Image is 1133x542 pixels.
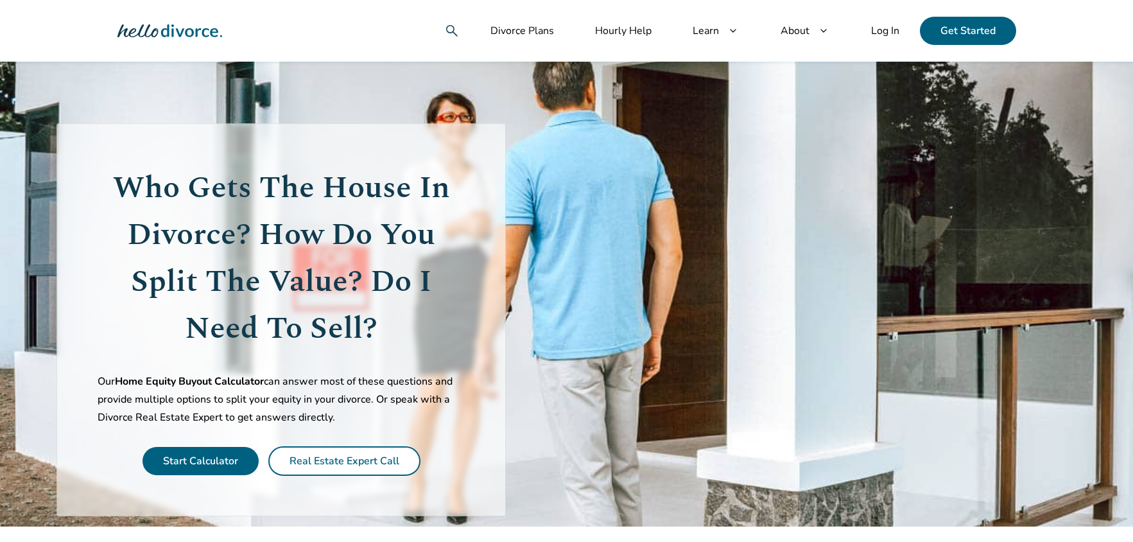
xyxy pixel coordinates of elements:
a: Hourly Help [575,17,672,45]
span: keyboard_arrow_down [727,24,739,37]
span: keyboard_arrow_down [817,24,830,37]
h1: Who Gets The House In Divorce? How Do You Split The Value? Do I Need To Sell? [98,164,465,352]
a: Learnkeyboard_arrow_down [672,17,760,45]
a: Get Started [920,17,1016,45]
a: Aboutkeyboard_arrow_down [760,17,851,45]
a: Start Calculator [163,454,238,468]
a: Log In [851,17,920,45]
a: Divorce Plans [470,17,575,45]
a: Real Estate Expert Call [290,454,399,468]
p: Our can answer most of these questions and provide multiple options to split your equity in your ... [98,372,465,426]
span: Home Equity Buyout Calculator [115,374,264,389]
span: search [444,23,460,39]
